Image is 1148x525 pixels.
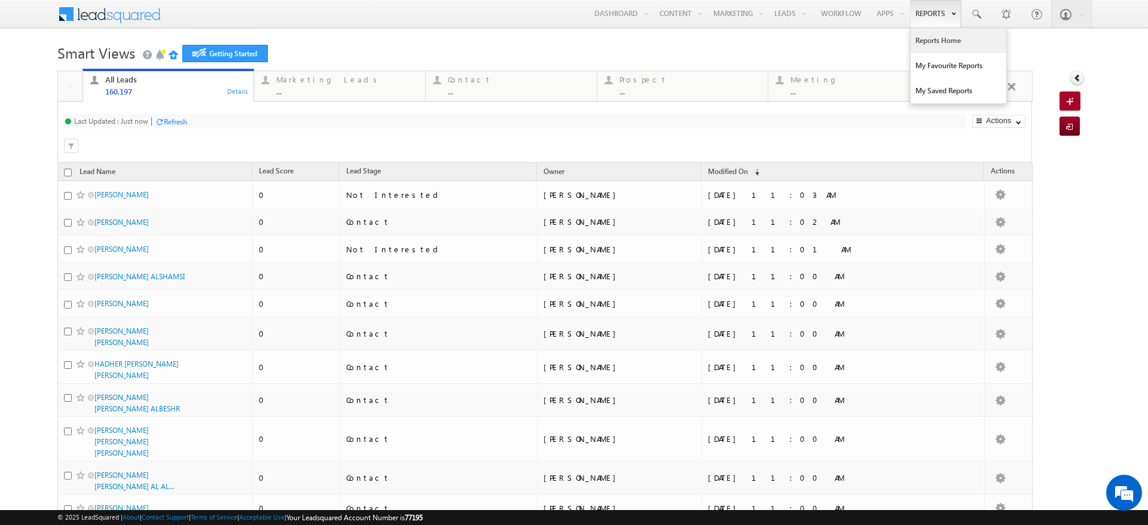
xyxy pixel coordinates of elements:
a: Terms of Service [191,513,237,521]
div: Meeting [790,75,932,84]
a: My Saved Reports [911,78,1006,103]
div: [DATE] 11:00 AM [708,362,872,373]
div: 0 [259,395,334,405]
div: [PERSON_NAME] [544,395,696,405]
div: [DATE] 11:00 AM [708,503,872,514]
a: [PERSON_NAME] [94,299,149,308]
div: Details [227,86,249,96]
div: 0 [259,434,334,444]
a: Reports Home [911,28,1006,53]
div: ... [276,87,418,96]
a: All Leads160,197Details [83,69,255,102]
div: Marketing Leads [276,75,418,84]
div: [DATE] 11:00 AM [708,271,872,282]
div: All Leads [105,75,247,84]
div: ... [619,87,761,96]
a: Acceptable Use [239,513,285,521]
a: Contact... [425,71,597,101]
div: [PERSON_NAME] [544,271,696,282]
div: [DATE] 11:00 AM [708,328,872,339]
div: [DATE] 11:00 AM [708,434,872,444]
div: Contact [346,434,511,444]
div: [DATE] 11:02 AM [708,216,872,227]
a: [PERSON_NAME] [94,245,149,254]
a: Meeting... [768,71,940,101]
div: Not Interested [346,190,511,200]
div: Not Interested [346,244,511,255]
div: Contact [346,395,511,405]
div: [PERSON_NAME] [544,298,696,309]
div: 0 [259,503,334,514]
div: [PERSON_NAME] [544,190,696,200]
a: [PERSON_NAME] ALSHAMSI [94,272,185,281]
a: Getting Started [182,45,268,62]
a: Lead Stage [340,164,387,180]
span: Your Leadsquared Account Number is [286,513,423,522]
div: [DATE] 11:00 AM [708,298,872,309]
div: [PERSON_NAME] [544,362,696,373]
a: [PERSON_NAME] [PERSON_NAME] ALBESHR [94,393,180,413]
div: ... [448,87,590,96]
div: [DATE] 11:01 AM [708,244,872,255]
div: [PERSON_NAME] [544,434,696,444]
div: 0 [259,298,334,309]
a: [PERSON_NAME] [94,503,149,512]
span: Owner [544,167,564,176]
div: Contact [346,362,511,373]
div: 0 [259,244,334,255]
a: [PERSON_NAME] [PERSON_NAME] [PERSON_NAME] [94,426,149,457]
a: Prospect... [597,71,769,101]
span: Modified On [708,167,748,176]
a: Lead Score [253,164,300,180]
div: 0 [259,190,334,200]
div: 0 [259,271,334,282]
span: Lead Score [259,166,294,175]
span: Actions [985,164,1021,180]
a: Contact Support [142,513,189,521]
div: [PERSON_NAME] [544,216,696,227]
span: Smart Views [57,43,135,62]
div: 0 [259,328,334,339]
div: Refresh [164,117,187,126]
div: Contact [448,75,590,84]
div: Contact [346,503,511,514]
span: 77195 [405,513,423,522]
a: [PERSON_NAME] [PERSON_NAME] AL AL... [94,471,175,491]
a: Marketing Leads... [254,71,426,101]
a: HADHER [PERSON_NAME] [PERSON_NAME] [94,359,179,380]
div: [DATE] 11:03 AM [708,190,872,200]
div: [DATE] 11:00 AM [708,472,872,483]
a: My Favourite Reports [911,53,1006,78]
input: Check all records [64,169,72,176]
a: Lead Name [74,165,121,181]
span: Lead Stage [346,166,381,175]
div: Contact [346,216,511,227]
div: Contact [346,271,511,282]
a: [PERSON_NAME] [PERSON_NAME] [94,326,149,347]
a: Modified On (sorted descending) [702,164,765,180]
a: [PERSON_NAME] [94,218,149,227]
div: [PERSON_NAME] [544,503,696,514]
div: Contact [346,472,511,483]
div: [PERSON_NAME] [544,472,696,483]
span: © 2025 LeadSquared | | | | | [57,512,423,523]
a: [PERSON_NAME] [94,190,149,199]
div: Contact [346,328,511,339]
a: About [123,513,140,521]
div: [PERSON_NAME] [544,328,696,339]
div: 0 [259,472,334,483]
div: 160,197 [105,87,247,96]
div: 0 [259,216,334,227]
div: ... [790,87,932,96]
span: (sorted descending) [750,167,759,177]
div: Prospect [619,75,761,84]
div: Last Updated : Just now [74,117,148,126]
div: [PERSON_NAME] [544,244,696,255]
div: 0 [259,362,334,373]
div: Contact [346,298,511,309]
div: [DATE] 11:00 AM [708,395,872,405]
